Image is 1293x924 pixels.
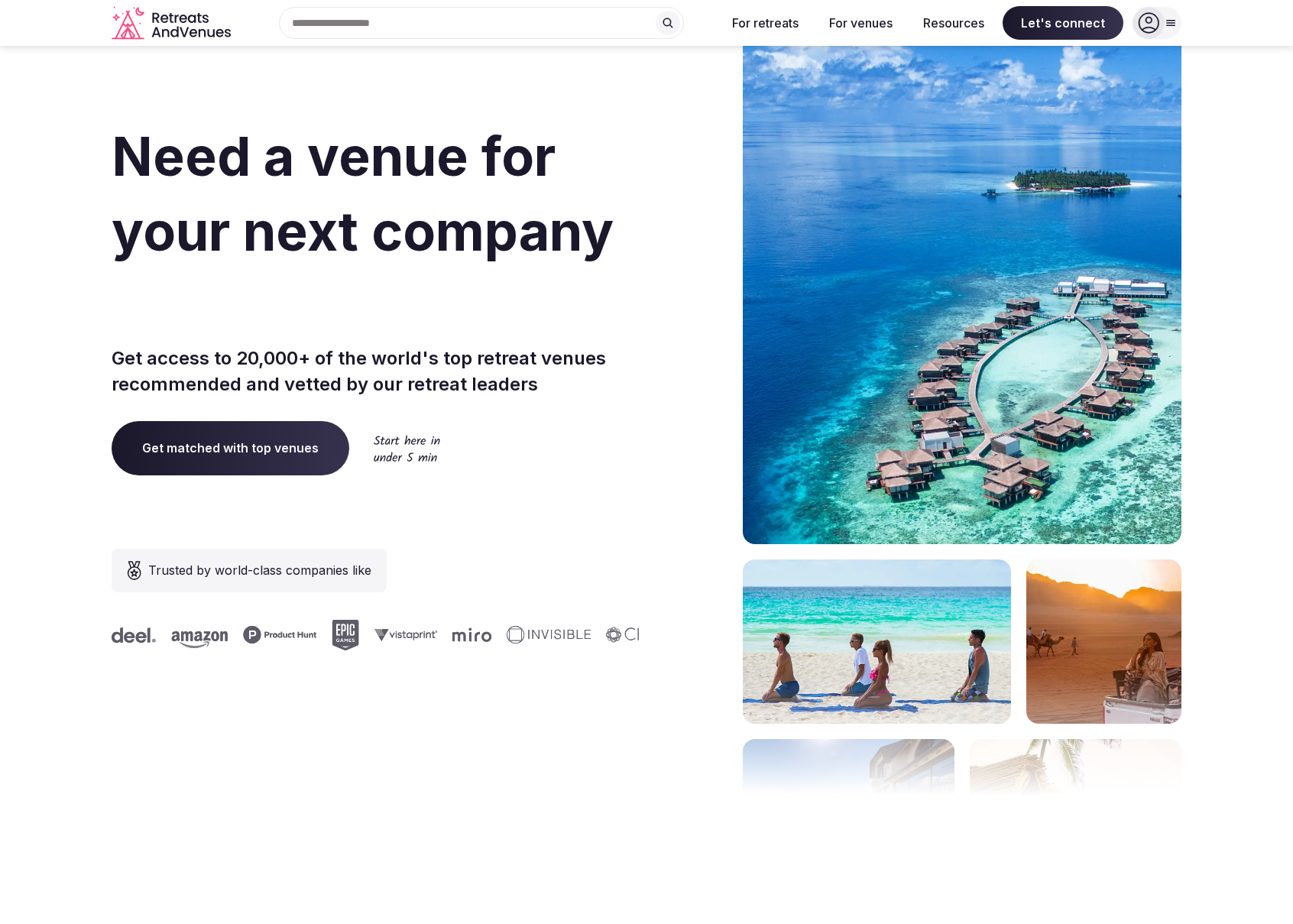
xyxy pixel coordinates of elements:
[506,626,590,644] svg: Invisible company logo
[148,561,371,579] span: Trusted by world-class companies like
[112,6,234,41] svg: Retreats and Venues company logo
[743,559,1011,724] img: yoga on tropical beach
[452,627,491,642] svg: Miro company logo
[112,421,349,475] a: Get matched with top venues
[374,435,440,462] img: Start here in under 5 min
[1003,6,1123,40] span: Let's connect
[817,6,905,40] button: For venues
[911,6,996,40] button: Resources
[720,6,811,40] button: For retreats
[1026,559,1181,724] img: woman sitting in back of truck with camels
[112,124,614,264] span: Need a venue for your next company
[112,345,640,397] p: Get access to 20,000+ of the world's top retreat venues recommended and vetted by our retreat lea...
[374,628,436,641] svg: Vistaprint company logo
[112,6,234,41] a: Visit the homepage
[331,620,358,650] svg: Epic Games company logo
[111,627,155,643] svg: Deel company logo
